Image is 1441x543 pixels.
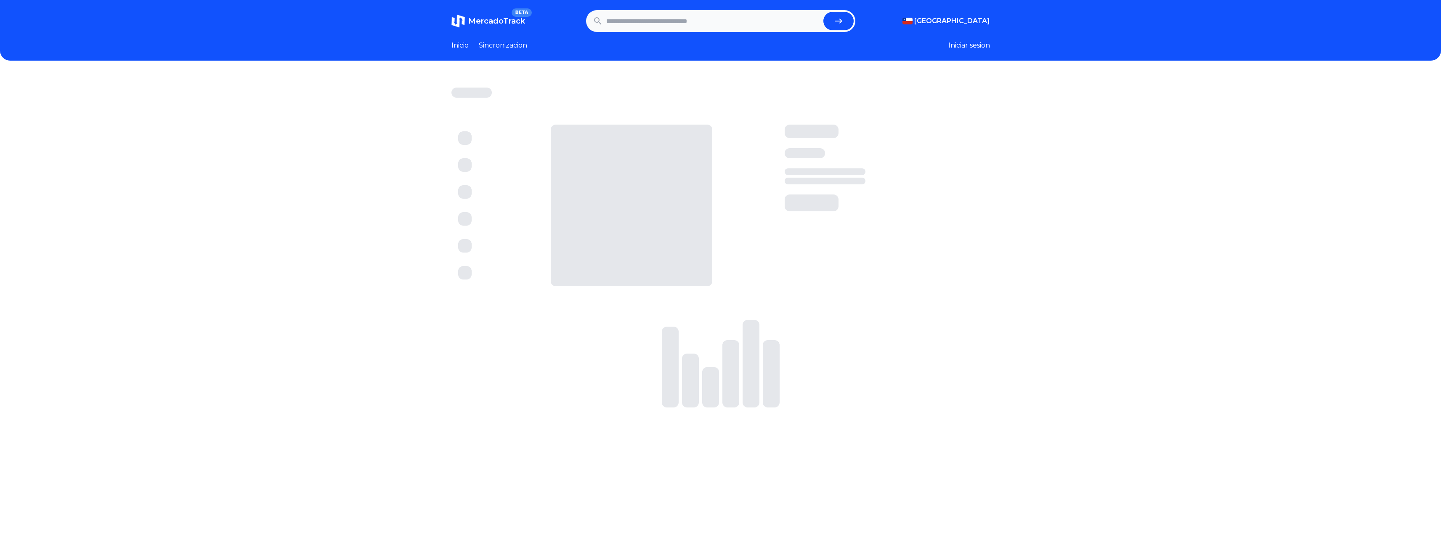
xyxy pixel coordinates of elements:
img: MercadoTrack [451,14,465,28]
img: Chile [902,18,913,24]
span: MercadoTrack [468,16,525,26]
span: [GEOGRAPHIC_DATA] [914,16,990,26]
button: [GEOGRAPHIC_DATA] [902,16,990,26]
a: MercadoTrackBETA [451,14,525,28]
a: Sincronizacion [479,40,527,51]
span: BETA [512,8,531,17]
a: Inicio [451,40,469,51]
button: Iniciar sesion [948,40,990,51]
